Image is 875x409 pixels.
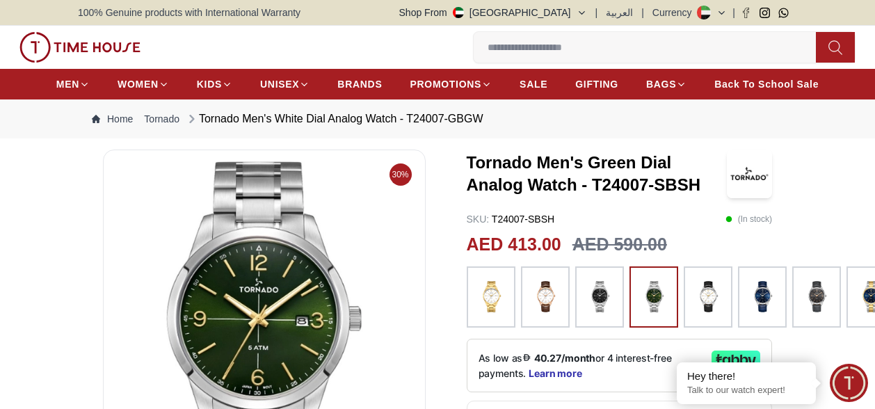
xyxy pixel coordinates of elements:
img: ... [474,273,508,321]
div: Hey there! [687,369,805,383]
div: Tornado Men's White Dial Analog Watch - T24007-GBGW [185,111,483,127]
span: GIFTING [575,77,618,91]
a: WOMEN [118,72,169,97]
span: MEN [56,77,79,91]
img: United Arab Emirates [453,7,464,18]
span: WOMEN [118,77,159,91]
a: BAGS [646,72,687,97]
img: ... [691,273,725,321]
p: ( In stock ) [725,212,772,226]
span: | [641,6,644,19]
a: Home [92,112,133,126]
img: ... [636,273,671,321]
button: العربية [606,6,633,19]
h3: AED 590.00 [572,232,667,258]
h3: Tornado Men's Green Dial Analog Watch - T24007-SBSH [467,152,727,196]
img: ... [19,32,141,63]
nav: Breadcrumb [78,99,797,138]
a: Back To School Sale [714,72,819,97]
a: PROMOTIONS [410,72,492,97]
a: Facebook [741,8,751,18]
a: KIDS [197,72,232,97]
span: Back To School Sale [714,77,819,91]
div: Currency [652,6,698,19]
a: Tornado [144,112,179,126]
img: ... [745,273,780,321]
p: Talk to our watch expert! [687,385,805,396]
span: | [732,6,735,19]
a: SALE [520,72,547,97]
a: Instagram [760,8,770,18]
span: KIDS [197,77,222,91]
span: UNISEX [260,77,299,91]
a: MEN [56,72,90,97]
a: BRANDS [337,72,382,97]
span: SALE [520,77,547,91]
img: ... [528,273,563,321]
img: Tornado Men's Green Dial Analog Watch - T24007-SBSH [727,150,772,198]
img: ... [582,273,617,321]
span: 100% Genuine products with International Warranty [78,6,300,19]
span: PROMOTIONS [410,77,481,91]
p: T24007-SBSH [467,212,555,226]
button: Shop From[GEOGRAPHIC_DATA] [399,6,587,19]
a: UNISEX [260,72,310,97]
div: Chat Widget [830,364,868,402]
span: BAGS [646,77,676,91]
a: GIFTING [575,72,618,97]
a: Whatsapp [778,8,789,18]
span: | [595,6,598,19]
img: ... [799,273,834,321]
span: 30% [390,163,412,186]
h2: AED 413.00 [467,232,561,258]
span: SKU : [467,214,490,225]
span: BRANDS [337,77,382,91]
